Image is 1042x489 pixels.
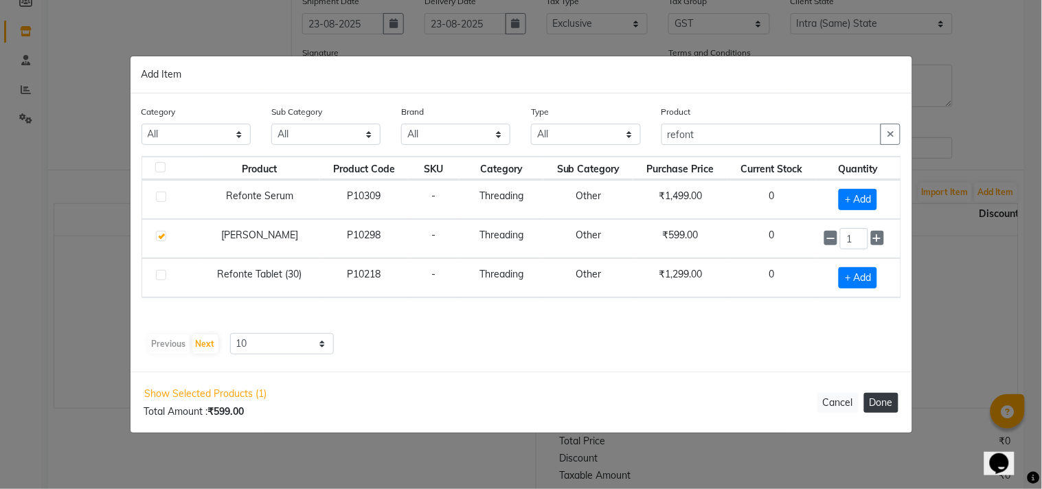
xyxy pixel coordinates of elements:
div: Add Item [131,56,912,93]
span: + Add [839,189,877,210]
td: Refonte Tablet (30) [200,258,319,297]
span: Show Selected Products (1) [144,386,268,402]
th: Quantity [816,157,900,180]
td: Threading [460,219,543,258]
button: Next [192,334,218,354]
td: P10309 [319,180,408,219]
label: Brand [401,106,424,118]
th: Sub Category [543,157,633,180]
td: Threading [460,180,543,219]
td: [PERSON_NAME] [200,219,319,258]
td: ₹1,499.00 [633,180,727,219]
td: P10298 [319,219,408,258]
th: Product Code [319,157,408,180]
label: Category [141,106,176,118]
button: Done [864,393,898,413]
td: 0 [727,180,816,219]
label: Product [661,106,691,118]
button: Cancel [817,393,859,413]
th: SKU [408,157,460,180]
td: 0 [727,258,816,297]
th: Product [200,157,319,180]
td: Other [543,219,633,258]
td: Other [543,258,633,297]
td: - [408,219,460,258]
td: Threading [460,258,543,297]
input: Search or Scan Product [661,124,882,145]
td: ₹1,299.00 [633,258,727,297]
label: Type [531,106,549,118]
td: ₹599.00 [633,219,727,258]
td: Refonte Serum [200,180,319,219]
td: - [408,180,460,219]
td: Other [543,180,633,219]
th: Category [460,157,543,180]
span: Purchase Price [647,163,714,175]
iframe: chat widget [984,434,1028,475]
td: - [408,258,460,297]
td: 0 [727,219,816,258]
label: Sub Category [271,106,322,118]
th: Current Stock [727,157,816,180]
td: P10218 [319,258,408,297]
span: + Add [839,267,877,288]
span: Total Amount : [144,405,245,418]
b: ₹599.00 [208,405,245,418]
